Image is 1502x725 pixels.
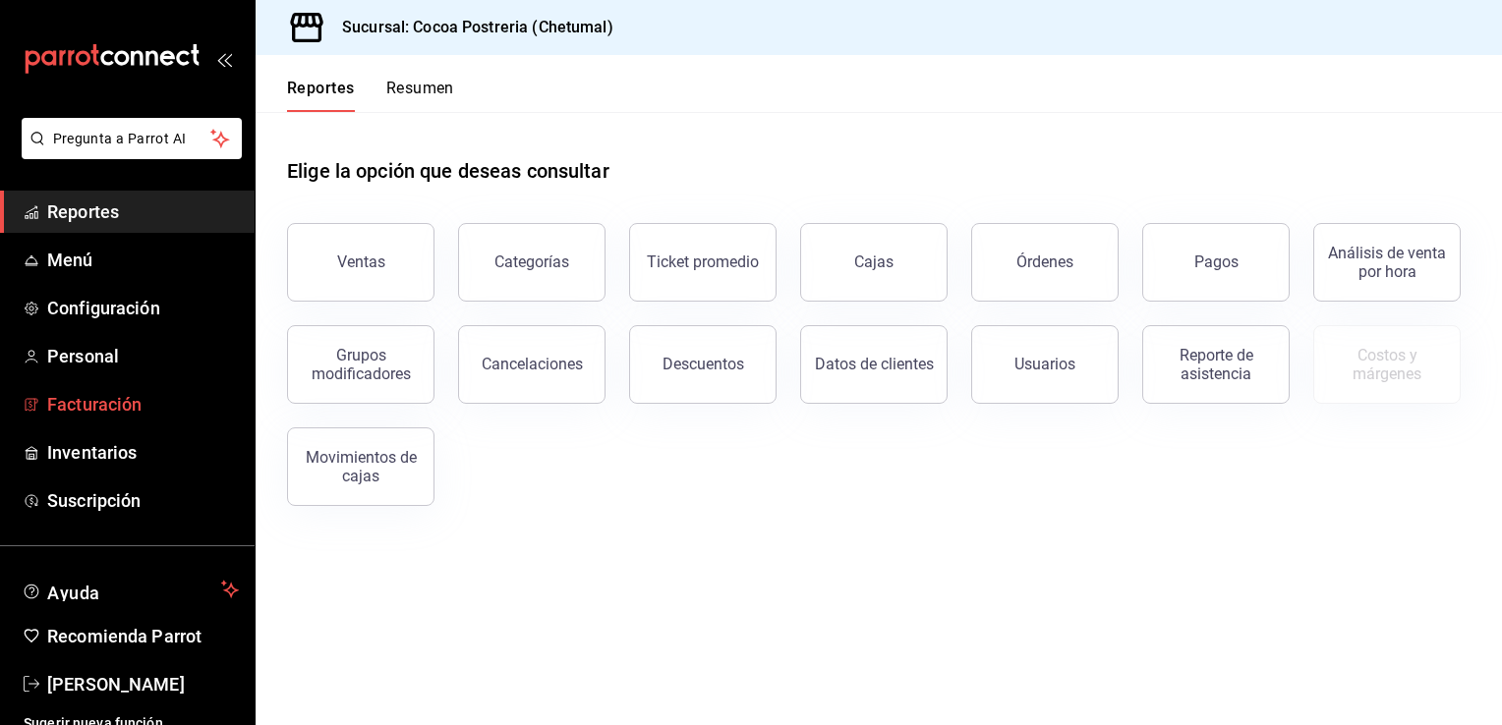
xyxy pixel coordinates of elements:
[629,325,777,404] button: Descuentos
[800,325,948,404] button: Datos de clientes
[494,252,569,271] div: Categorías
[458,325,606,404] button: Cancelaciones
[22,118,242,159] button: Pregunta a Parrot AI
[287,427,434,506] button: Movimientos de cajas
[1155,346,1277,383] div: Reporte de asistencia
[1313,325,1461,404] button: Contrata inventarios para ver este reporte
[971,325,1119,404] button: Usuarios
[663,355,744,373] div: Descuentos
[47,623,239,649] span: Recomienda Parrot
[1326,346,1448,383] div: Costos y márgenes
[1016,252,1073,271] div: Órdenes
[647,252,759,271] div: Ticket promedio
[287,79,355,112] button: Reportes
[47,487,239,514] span: Suscripción
[326,16,613,39] h3: Sucursal: Cocoa Postreria (Chetumal)
[14,142,242,163] a: Pregunta a Parrot AI
[1014,355,1075,373] div: Usuarios
[1142,325,1290,404] button: Reporte de asistencia
[47,198,239,225] span: Reportes
[47,671,239,697] span: [PERSON_NAME]
[47,439,239,466] span: Inventarios
[337,252,385,271] div: Ventas
[815,355,934,373] div: Datos de clientes
[629,223,777,302] button: Ticket promedio
[482,355,583,373] div: Cancelaciones
[300,346,422,383] div: Grupos modificadores
[47,343,239,369] span: Personal
[300,448,422,485] div: Movimientos de cajas
[287,223,434,302] button: Ventas
[800,223,948,302] a: Cajas
[287,156,609,186] h1: Elige la opción que deseas consultar
[53,129,211,149] span: Pregunta a Parrot AI
[287,325,434,404] button: Grupos modificadores
[854,251,895,274] div: Cajas
[47,391,239,418] span: Facturación
[47,578,213,601] span: Ayuda
[287,79,454,112] div: navigation tabs
[1194,252,1239,271] div: Pagos
[216,51,232,67] button: open_drawer_menu
[1142,223,1290,302] button: Pagos
[1326,244,1448,281] div: Análisis de venta por hora
[971,223,1119,302] button: Órdenes
[386,79,454,112] button: Resumen
[47,247,239,273] span: Menú
[458,223,606,302] button: Categorías
[1313,223,1461,302] button: Análisis de venta por hora
[47,295,239,321] span: Configuración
